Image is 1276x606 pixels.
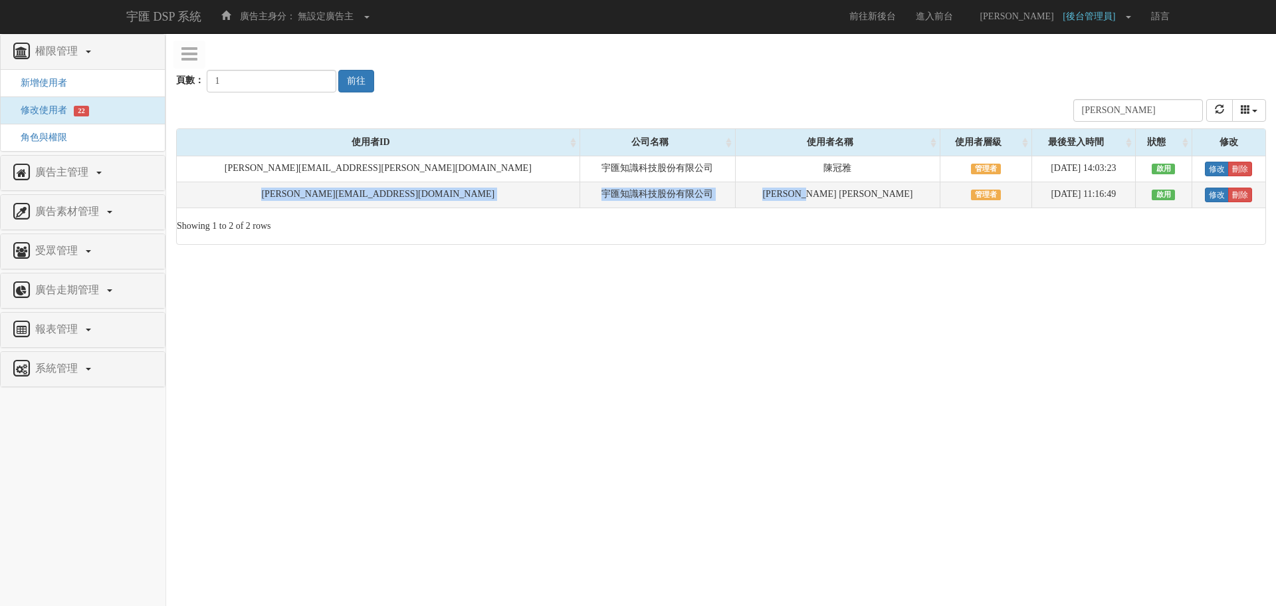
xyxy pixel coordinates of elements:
[11,162,155,184] a: 廣告主管理
[1031,182,1135,208] td: [DATE] 11:16:49
[1152,164,1175,174] span: 啟用
[736,156,940,182] td: 陳冠雅
[1206,99,1233,122] button: refresh
[177,221,271,231] span: Showing 1 to 2 of 2 rows
[11,319,155,341] a: 報表管理
[32,245,84,256] span: 受眾管理
[11,359,155,380] a: 系統管理
[1192,129,1265,156] div: 修改
[11,41,155,63] a: 權限管理
[176,74,204,87] label: 頁數：
[971,190,1002,200] span: 管理者
[580,129,735,156] div: 公司名稱
[1136,129,1192,156] div: 狀態
[240,11,296,21] span: 廣告主身分：
[1232,99,1267,122] button: columns
[1032,129,1135,156] div: 最後登入時間
[1205,162,1229,176] a: 修改
[1205,188,1229,202] a: 修改
[736,182,940,208] td: [PERSON_NAME] [PERSON_NAME]
[973,11,1060,21] span: [PERSON_NAME]
[32,323,84,335] span: 報表管理
[1152,190,1175,200] span: 啟用
[298,11,354,21] span: 無設定廣告主
[177,129,580,156] div: 使用者ID
[971,164,1002,174] span: 管理者
[11,132,67,142] a: 角色與權限
[1228,162,1252,176] a: 刪除
[580,182,735,208] td: 宇匯知識科技股份有限公司
[11,105,67,115] a: 修改使用者
[580,156,735,182] td: 宇匯知識科技股份有限公司
[736,129,940,156] div: 使用者名稱
[1063,11,1122,21] span: [後台管理員]
[32,284,106,295] span: 廣告走期管理
[177,156,580,182] td: [PERSON_NAME][EMAIL_ADDRESS][PERSON_NAME][DOMAIN_NAME]
[11,78,67,88] a: 新增使用者
[32,363,84,374] span: 系統管理
[338,70,374,92] button: 前往
[11,241,155,262] a: 受眾管理
[1228,188,1252,202] a: 刪除
[32,45,84,57] span: 權限管理
[940,129,1031,156] div: 使用者層級
[11,280,155,301] a: 廣告走期管理
[74,106,89,116] span: 22
[11,202,155,223] a: 廣告素材管理
[1073,99,1203,122] input: Search
[1232,99,1267,122] div: Columns
[32,166,95,178] span: 廣告主管理
[1031,156,1135,182] td: [DATE] 14:03:23
[32,206,106,217] span: 廣告素材管理
[177,182,580,208] td: [PERSON_NAME][EMAIL_ADDRESS][DOMAIN_NAME]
